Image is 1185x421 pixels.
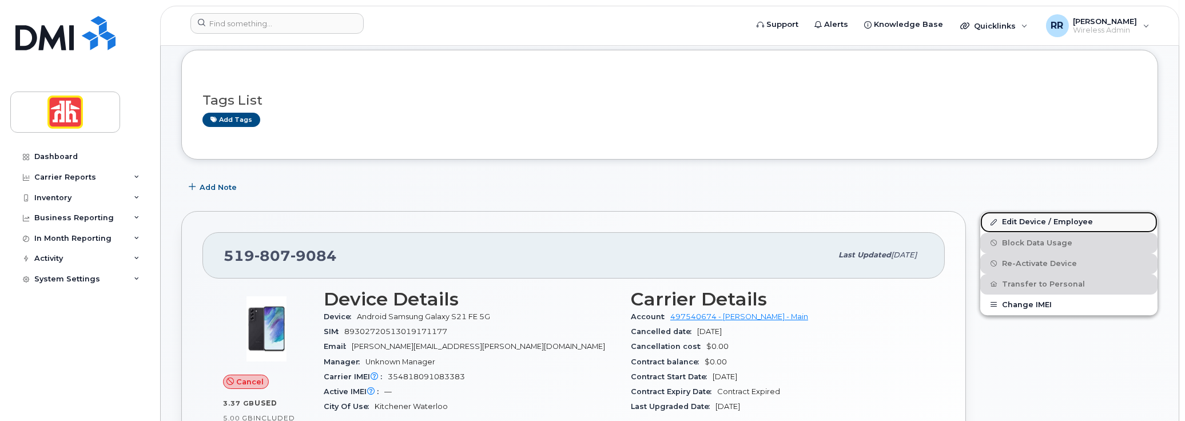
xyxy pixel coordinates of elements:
input: Find something... [190,13,364,34]
span: Contract balance [631,358,705,366]
span: 519 [224,247,337,264]
span: Cancellation cost [631,342,706,351]
span: Cancelled date [631,327,697,336]
span: Last updated [838,251,891,259]
span: 807 [255,247,291,264]
span: Cancel [236,376,264,387]
span: [PERSON_NAME][EMAIL_ADDRESS][PERSON_NAME][DOMAIN_NAME] [352,342,605,351]
span: Email [324,342,352,351]
span: 9084 [291,247,337,264]
span: Contract Expired [717,387,780,396]
div: Rose Reed [1038,14,1158,37]
span: 354818091083383 [388,372,465,381]
span: [DATE] [715,402,740,411]
span: Contract Expiry Date [631,387,717,396]
h3: Device Details [324,289,617,309]
span: Unknown Manager [365,358,435,366]
span: Kitchener Waterloo [375,402,448,411]
span: [DATE] [697,327,722,336]
span: $0.00 [705,358,727,366]
span: [DATE] [891,251,917,259]
span: Knowledge Base [874,19,943,30]
button: Transfer to Personal [980,274,1158,295]
span: Alerts [824,19,848,30]
span: SIM [324,327,344,336]
button: Change IMEI [980,295,1158,315]
a: Add tags [202,113,260,127]
span: Last Upgraded Date [631,402,715,411]
span: [PERSON_NAME] [1073,17,1138,26]
span: Android Samsung Galaxy S21 FE 5G [357,312,490,321]
h3: Tags List [202,93,1137,108]
div: Quicklinks [952,14,1036,37]
span: Carrier IMEI [324,372,388,381]
a: 497540674 - [PERSON_NAME] - Main [670,312,808,321]
span: Active IMEI [324,387,384,396]
img: image20231002-3703462-abbrul.jpeg [232,295,301,363]
span: Manager [324,358,365,366]
a: Knowledge Base [856,13,951,36]
span: Quicklinks [974,21,1016,30]
button: Add Note [181,177,246,197]
span: City Of Use [324,402,375,411]
span: used [255,399,277,407]
span: RR [1051,19,1064,33]
a: Alerts [806,13,856,36]
span: $0.00 [706,342,729,351]
button: Block Data Usage [980,233,1158,253]
span: Account [631,312,670,321]
a: Edit Device / Employee [980,212,1158,232]
span: Add Note [200,182,237,193]
span: Re-Activate Device [1002,259,1077,268]
span: Device [324,312,357,321]
span: 89302720513019171177 [344,327,447,336]
button: Re-Activate Device [980,253,1158,274]
a: Support [749,13,806,36]
span: Contract Start Date [631,372,713,381]
span: Wireless Admin [1073,26,1138,35]
span: Support [766,19,798,30]
span: 3.37 GB [223,399,255,407]
h3: Carrier Details [631,289,924,309]
span: [DATE] [713,372,737,381]
span: — [384,387,392,396]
